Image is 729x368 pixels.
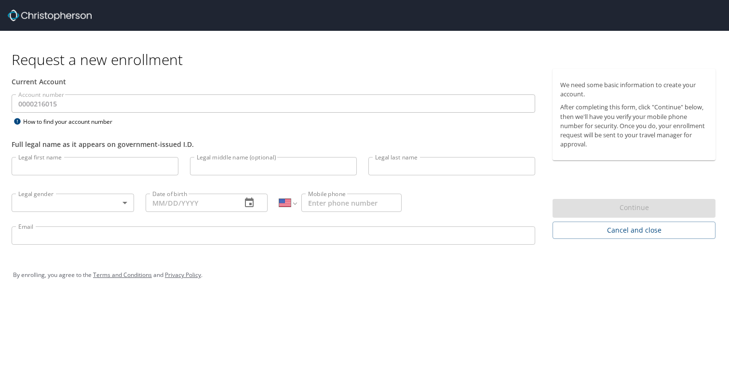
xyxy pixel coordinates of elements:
[13,263,716,287] div: By enrolling, you agree to the and .
[12,77,535,87] div: Current Account
[12,116,132,128] div: How to find your account number
[12,194,134,212] div: ​
[8,10,92,21] img: cbt logo
[146,194,234,212] input: MM/DD/YYYY
[553,222,715,239] button: Cancel and close
[12,50,723,69] h1: Request a new enrollment
[12,139,535,149] div: Full legal name as it appears on government-issued I.D.
[301,194,402,212] input: Enter phone number
[560,103,708,149] p: After completing this form, click "Continue" below, then we'll have you verify your mobile phone ...
[165,271,201,279] a: Privacy Policy
[560,80,708,99] p: We need some basic information to create your account.
[93,271,152,279] a: Terms and Conditions
[560,224,708,237] span: Cancel and close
